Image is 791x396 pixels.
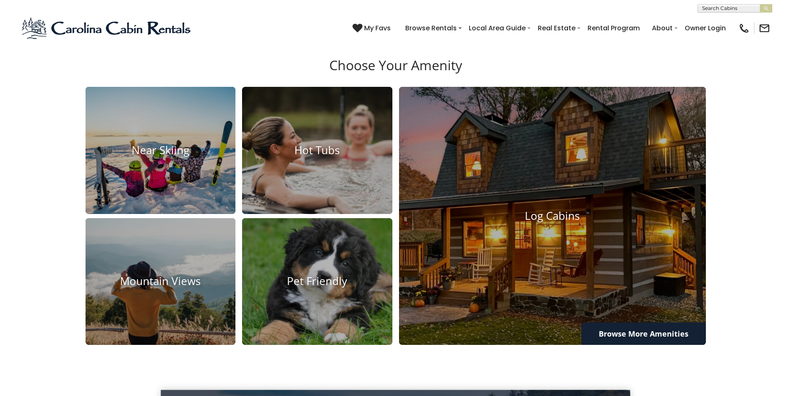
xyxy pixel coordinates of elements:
[681,21,730,35] a: Owner Login
[738,22,750,34] img: phone-regular-black.png
[242,144,392,157] h4: Hot Tubs
[583,21,644,35] a: Rental Program
[581,322,706,345] a: Browse More Amenities
[86,144,236,157] h4: Near Skiing
[534,21,580,35] a: Real Estate
[242,87,392,214] a: Hot Tubs
[648,21,677,35] a: About
[399,209,706,222] h4: Log Cabins
[242,218,392,345] a: Pet Friendly
[401,21,461,35] a: Browse Rentals
[353,23,393,34] a: My Favs
[86,275,236,288] h4: Mountain Views
[86,87,236,214] a: Near Skiing
[399,87,706,345] a: Log Cabins
[364,23,391,33] span: My Favs
[465,21,530,35] a: Local Area Guide
[21,16,193,41] img: Blue-2.png
[86,218,236,345] a: Mountain Views
[242,275,392,288] h4: Pet Friendly
[759,22,770,34] img: mail-regular-black.png
[84,57,707,86] h3: Choose Your Amenity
